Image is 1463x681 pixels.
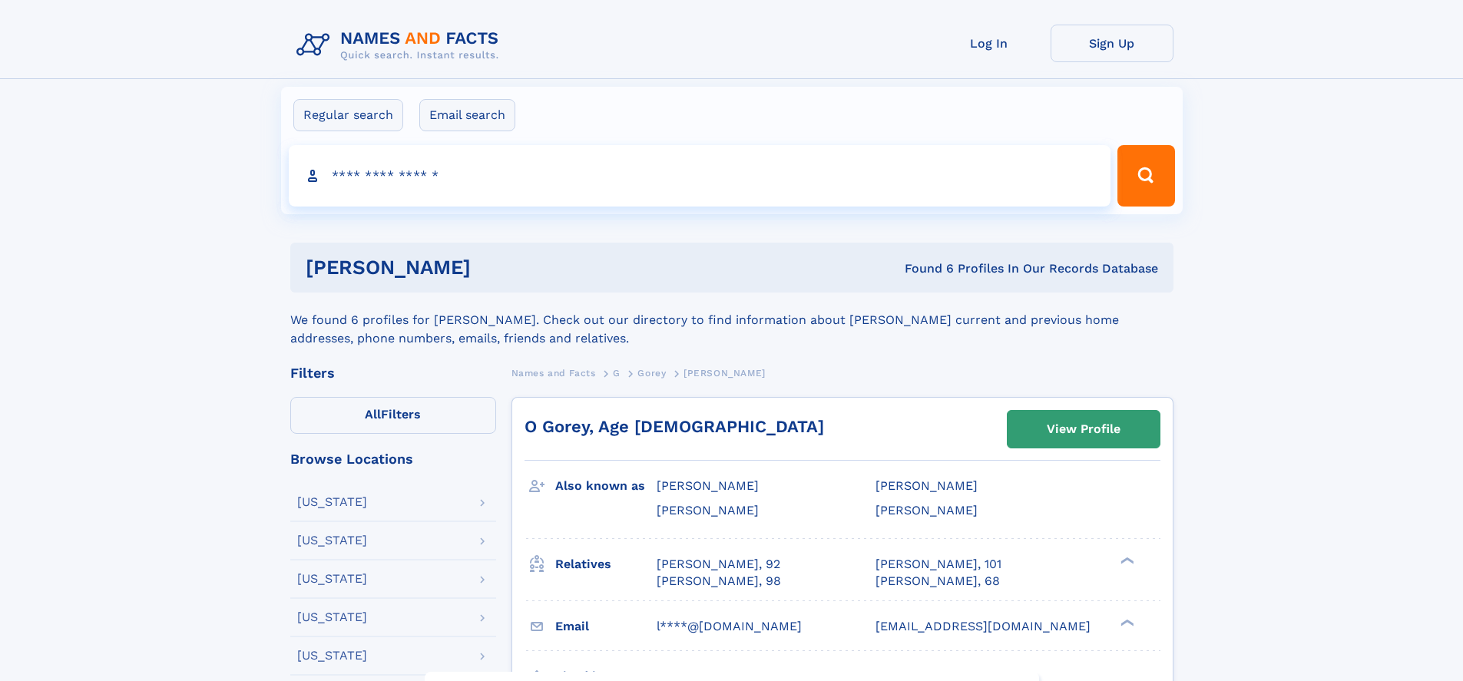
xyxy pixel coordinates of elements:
h3: Relatives [555,551,657,577]
div: [US_STATE] [297,534,367,547]
a: [PERSON_NAME], 68 [875,573,1000,590]
span: All [365,407,381,421]
h1: [PERSON_NAME] [306,258,688,277]
a: [PERSON_NAME], 92 [657,556,780,573]
label: Filters [290,397,496,434]
a: Gorey [637,363,666,382]
label: Regular search [293,99,403,131]
a: Sign Up [1051,25,1173,62]
h3: Also known as [555,473,657,499]
button: Search Button [1117,145,1174,207]
div: [US_STATE] [297,611,367,623]
div: Found 6 Profiles In Our Records Database [687,260,1158,277]
div: Browse Locations [290,452,496,466]
h3: Email [555,613,657,640]
label: Email search [419,99,515,131]
a: G [613,363,621,382]
a: O Gorey, Age [DEMOGRAPHIC_DATA] [525,417,824,436]
div: View Profile [1047,412,1120,447]
div: [US_STATE] [297,650,367,662]
div: We found 6 profiles for [PERSON_NAME]. Check out our directory to find information about [PERSON_... [290,293,1173,348]
a: View Profile [1008,411,1160,448]
div: ❯ [1117,555,1135,565]
span: [PERSON_NAME] [875,478,978,493]
a: [PERSON_NAME], 98 [657,573,781,590]
span: [EMAIL_ADDRESS][DOMAIN_NAME] [875,619,1091,633]
span: [PERSON_NAME] [657,478,759,493]
div: ❯ [1117,617,1135,627]
input: search input [289,145,1111,207]
span: [PERSON_NAME] [684,368,766,379]
span: [PERSON_NAME] [657,503,759,517]
a: Names and Facts [511,363,596,382]
div: [US_STATE] [297,573,367,585]
span: [PERSON_NAME] [875,503,978,517]
div: Filters [290,366,496,380]
a: Log In [928,25,1051,62]
a: [PERSON_NAME], 101 [875,556,1001,573]
span: G [613,368,621,379]
span: Gorey [637,368,666,379]
img: Logo Names and Facts [290,25,511,66]
div: [US_STATE] [297,496,367,508]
